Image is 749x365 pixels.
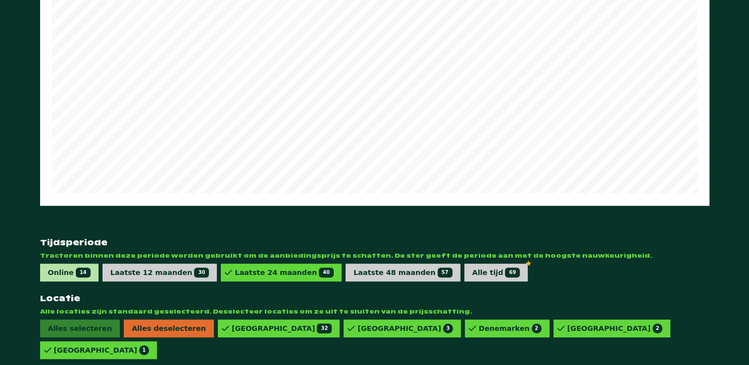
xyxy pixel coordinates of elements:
[40,319,120,337] span: Alles selecteren
[232,323,332,333] div: [GEOGRAPHIC_DATA]
[567,323,663,333] div: [GEOGRAPHIC_DATA]
[124,319,214,337] span: Alles deselecteren
[479,323,542,333] div: Denemarken
[443,323,453,333] span: 3
[40,237,709,248] strong: Tijdsperiode
[235,268,334,277] div: Laatste 24 maanden
[652,323,662,333] span: 2
[505,268,520,277] span: 69
[438,268,452,277] span: 57
[319,268,334,277] span: 40
[532,323,542,333] span: 2
[353,268,452,277] div: Laatste 48 maanden
[317,323,332,333] span: 32
[54,345,150,355] div: [GEOGRAPHIC_DATA]
[40,308,709,316] span: Alle locaties zijn standaard geselecteerd. Deselecteer locaties om ze uit te sluiten van de prijs...
[357,323,453,333] div: [GEOGRAPHIC_DATA]
[139,345,149,355] span: 1
[40,293,709,304] strong: Locatie
[76,268,91,277] span: 14
[48,268,91,277] div: Online
[472,268,520,277] div: Alle tijd
[40,252,709,260] span: Tractoren binnen deze periode worden gebruikt om de aanbiedingsprijs te schatten. De ster geeft d...
[110,268,209,277] div: Laatste 12 maanden
[194,268,209,277] span: 30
